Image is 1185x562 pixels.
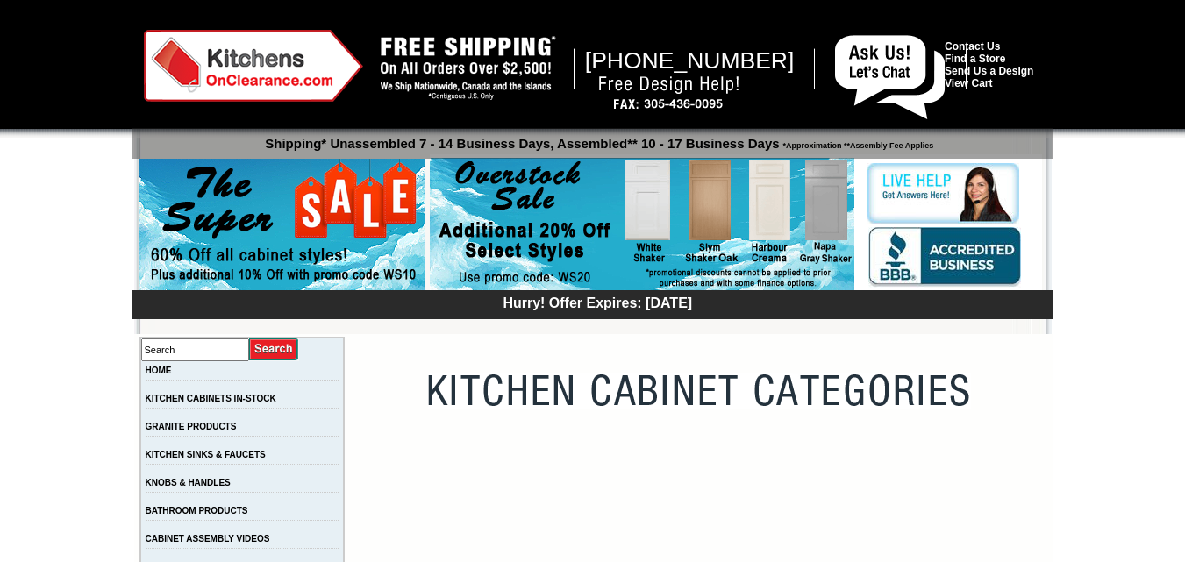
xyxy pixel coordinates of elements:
div: Hurry! Offer Expires: [DATE] [141,293,1053,311]
a: CABINET ASSEMBLY VIDEOS [146,534,270,544]
a: View Cart [945,77,992,89]
a: Send Us a Design [945,65,1033,77]
span: *Approximation **Assembly Fee Applies [780,137,934,150]
p: Shipping* Unassembled 7 - 14 Business Days, Assembled** 10 - 17 Business Days [141,128,1053,151]
a: HOME [146,366,172,375]
a: Find a Store [945,53,1005,65]
a: KITCHEN SINKS & FAUCETS [146,450,266,459]
span: [PHONE_NUMBER] [585,47,795,74]
a: GRANITE PRODUCTS [146,422,237,431]
img: Kitchens on Clearance Logo [144,30,363,102]
a: KITCHEN CABINETS IN-STOCK [146,394,276,403]
a: Contact Us [945,40,1000,53]
a: BATHROOM PRODUCTS [146,506,248,516]
a: KNOBS & HANDLES [146,478,231,487]
input: Submit [249,338,299,361]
